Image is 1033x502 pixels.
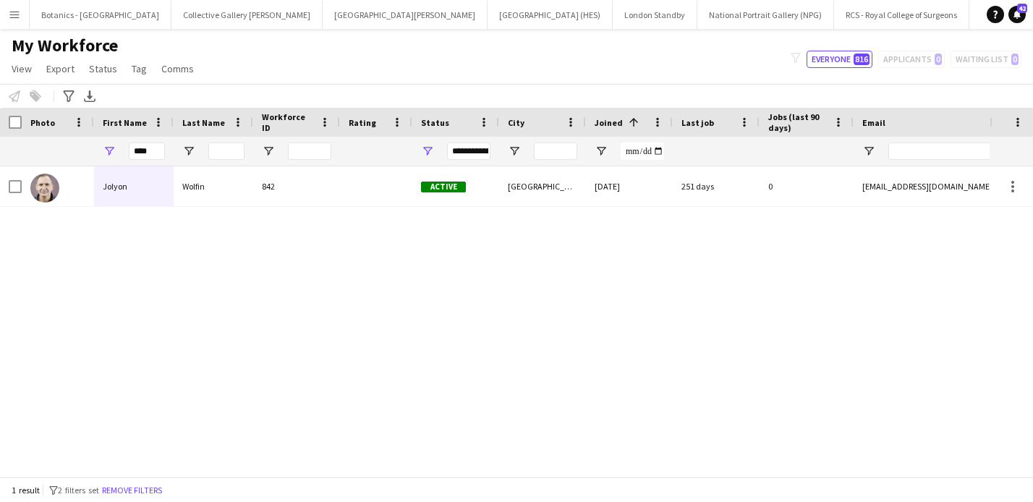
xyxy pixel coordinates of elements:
button: [GEOGRAPHIC_DATA][PERSON_NAME] [323,1,488,29]
span: Comms [161,62,194,75]
a: Status [83,59,123,78]
span: 2 filters set [58,485,99,495]
div: [DATE] [586,166,673,206]
span: Tag [132,62,147,75]
input: City Filter Input [534,142,577,160]
a: 42 [1008,6,1026,23]
span: Last job [681,117,714,128]
span: Export [46,62,75,75]
button: Open Filter Menu [421,145,434,158]
button: Remove filters [99,482,165,498]
button: Open Filter Menu [862,145,875,158]
button: Open Filter Menu [595,145,608,158]
div: 0 [760,166,854,206]
span: 42 [1017,4,1027,13]
span: Last Name [182,117,225,128]
span: Workforce ID [262,111,314,133]
span: Jobs (last 90 days) [768,111,828,133]
app-action-btn: Export XLSX [81,88,98,105]
button: Open Filter Menu [182,145,195,158]
span: Joined [595,117,623,128]
button: [GEOGRAPHIC_DATA] (HES) [488,1,613,29]
span: Status [421,117,449,128]
input: Joined Filter Input [621,142,664,160]
input: Workforce ID Filter Input [288,142,331,160]
button: National Portrait Gallery (NPG) [697,1,834,29]
button: London Standby [613,1,697,29]
span: Photo [30,117,55,128]
span: Active [421,182,466,192]
span: First Name [103,117,147,128]
div: [GEOGRAPHIC_DATA] [499,166,586,206]
span: Status [89,62,117,75]
button: RCS - Royal College of Surgeons [834,1,969,29]
input: First Name Filter Input [129,142,165,160]
button: Everyone816 [807,51,872,68]
a: Tag [126,59,153,78]
span: Email [862,117,885,128]
img: Jolyon Wolfin [30,174,59,203]
span: City [508,117,524,128]
app-action-btn: Advanced filters [60,88,77,105]
a: Export [41,59,80,78]
button: Open Filter Menu [508,145,521,158]
span: Rating [349,117,376,128]
button: Botanics - [GEOGRAPHIC_DATA] [30,1,171,29]
a: View [6,59,38,78]
span: 816 [854,54,870,65]
button: Open Filter Menu [262,145,275,158]
div: 251 days [673,166,760,206]
div: Wolfin [174,166,253,206]
input: Last Name Filter Input [208,142,245,160]
div: Jolyon [94,166,174,206]
button: Open Filter Menu [103,145,116,158]
div: 842 [253,166,340,206]
span: My Workforce [12,35,118,56]
a: Comms [156,59,200,78]
span: View [12,62,32,75]
button: Collective Gallery [PERSON_NAME] [171,1,323,29]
